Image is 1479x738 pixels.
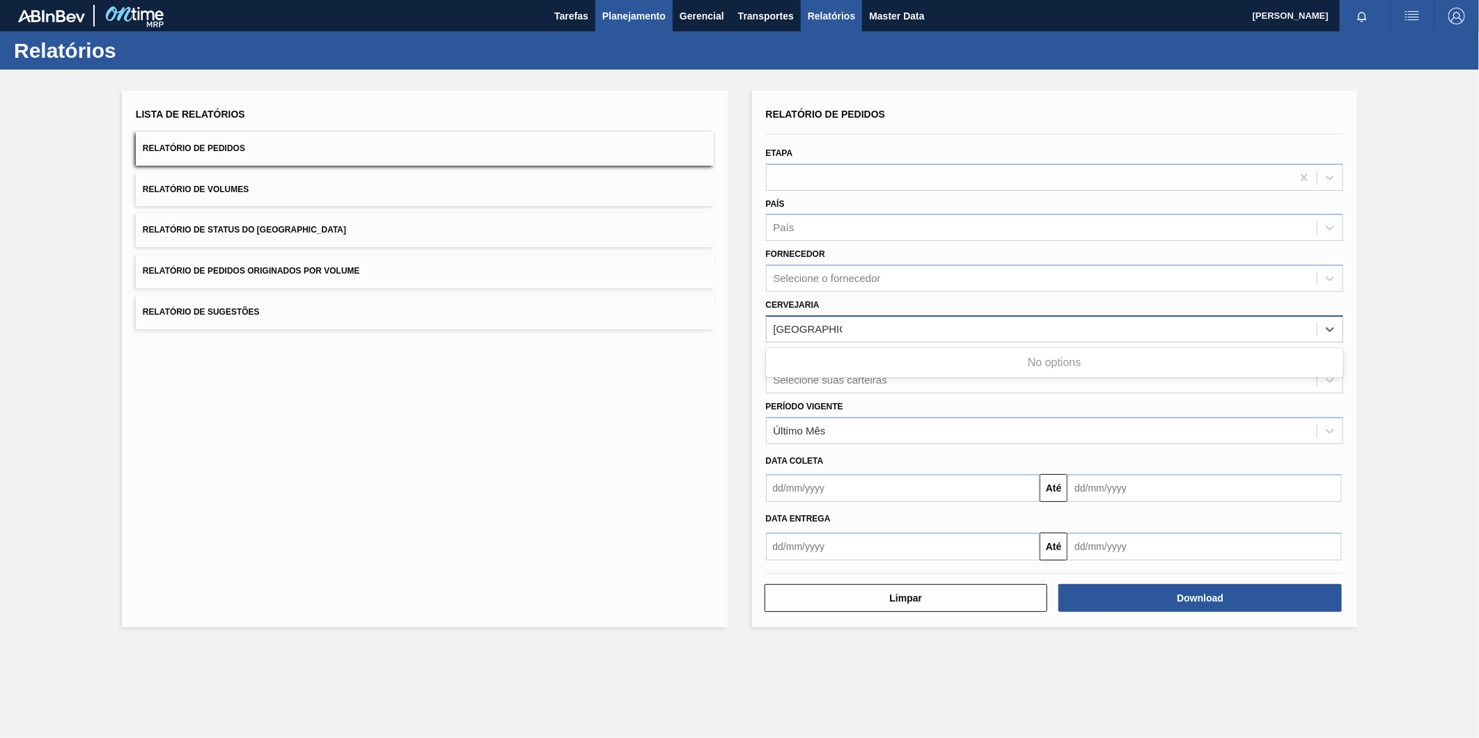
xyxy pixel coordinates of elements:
[143,184,249,194] span: Relatório de Volumes
[869,8,924,24] span: Master Data
[766,148,793,158] label: Etapa
[774,273,881,285] div: Selecione o fornecedor
[738,8,794,24] span: Transportes
[766,474,1040,502] input: dd/mm/yyyy
[136,173,714,207] button: Relatório de Volumes
[18,10,85,22] img: TNhmsLtSVTkK8tSr43FrP2fwEKptu5GPRR3wAAAABJRU5ErkJggg==
[1340,6,1384,26] button: Notificações
[774,425,826,437] div: Último Mês
[136,109,245,120] span: Lista de Relatórios
[143,225,346,235] span: Relatório de Status do [GEOGRAPHIC_DATA]
[602,8,666,24] span: Planejamento
[554,8,588,24] span: Tarefas
[1404,8,1421,24] img: userActions
[766,514,831,524] span: Data entrega
[774,374,887,386] div: Selecione suas carteiras
[766,351,1344,375] div: No options
[136,254,714,288] button: Relatório de Pedidos Originados por Volume
[136,295,714,329] button: Relatório de Sugestões
[680,8,724,24] span: Gerencial
[766,402,843,411] label: Período Vigente
[14,42,261,58] h1: Relatórios
[1067,474,1342,502] input: dd/mm/yyyy
[143,307,260,317] span: Relatório de Sugestões
[766,109,886,120] span: Relatório de Pedidos
[136,213,714,247] button: Relatório de Status do [GEOGRAPHIC_DATA]
[1058,584,1342,612] button: Download
[766,533,1040,560] input: dd/mm/yyyy
[766,249,825,259] label: Fornecedor
[766,456,824,466] span: Data coleta
[1040,533,1067,560] button: Até
[136,132,714,166] button: Relatório de Pedidos
[143,143,245,153] span: Relatório de Pedidos
[1067,533,1342,560] input: dd/mm/yyyy
[143,266,360,276] span: Relatório de Pedidos Originados por Volume
[766,300,820,310] label: Cervejaria
[808,8,855,24] span: Relatórios
[1040,474,1067,502] button: Até
[765,584,1048,612] button: Limpar
[774,222,795,234] div: País
[766,199,785,209] label: País
[1448,8,1465,24] img: Logout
